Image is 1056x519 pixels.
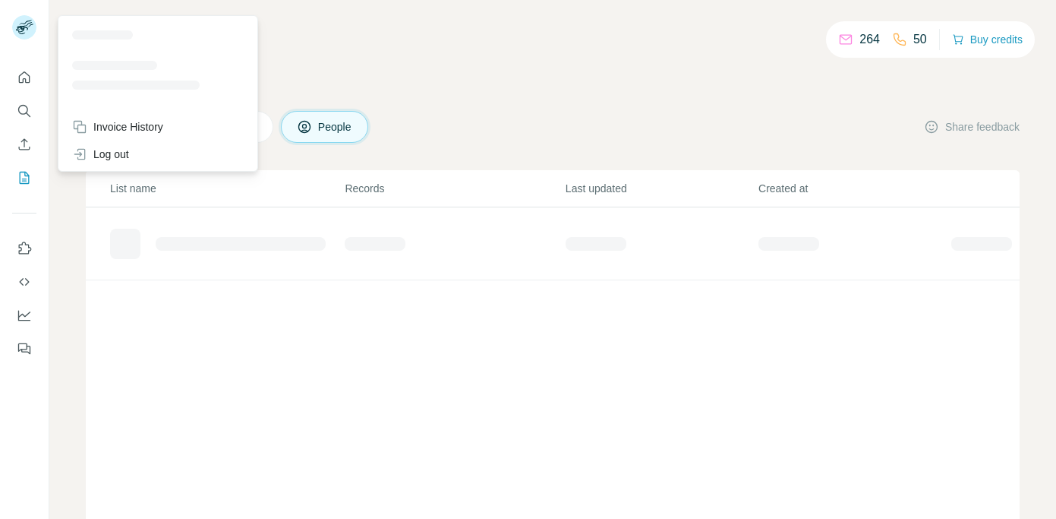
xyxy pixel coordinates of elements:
[345,181,563,196] p: Records
[12,235,36,262] button: Use Surfe on LinkedIn
[758,181,950,196] p: Created at
[110,181,343,196] p: List name
[952,29,1023,50] button: Buy credits
[12,64,36,91] button: Quick start
[924,119,1020,134] button: Share feedback
[12,97,36,125] button: Search
[913,30,927,49] p: 50
[12,302,36,329] button: Dashboard
[12,268,36,296] button: Use Surfe API
[12,131,36,158] button: Enrich CSV
[12,335,36,362] button: Feedback
[12,164,36,191] button: My lists
[72,119,163,134] div: Invoice History
[859,30,880,49] p: 264
[72,147,129,162] div: Log out
[566,181,757,196] p: Last updated
[318,119,353,134] span: People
